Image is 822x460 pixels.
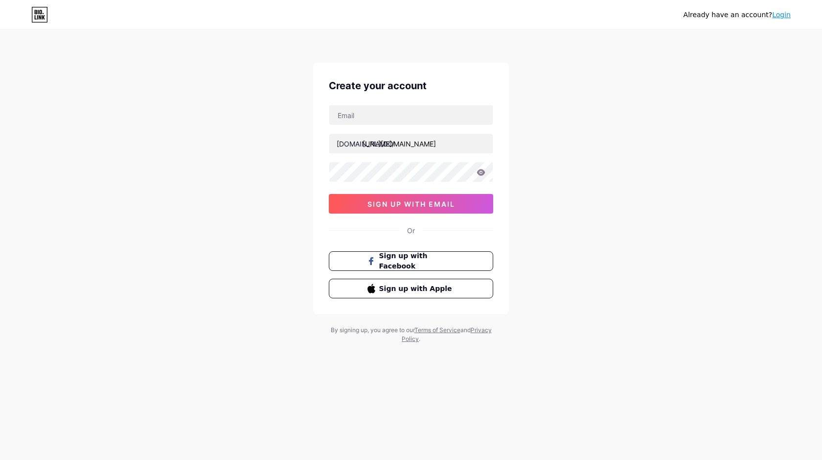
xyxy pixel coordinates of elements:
span: Sign up with Facebook [379,251,455,271]
div: [DOMAIN_NAME]/ [337,139,394,149]
div: Create your account [329,78,493,93]
div: Or [407,225,415,236]
button: sign up with email [329,194,493,214]
a: Terms of Service [414,326,460,334]
input: username [329,134,493,153]
button: Sign up with Apple [329,279,493,298]
span: Sign up with Apple [379,284,455,294]
div: Already have an account? [684,10,791,20]
div: By signing up, you agree to our and . [328,326,494,343]
a: Login [772,11,791,19]
button: Sign up with Facebook [329,251,493,271]
span: sign up with email [367,200,455,208]
input: Email [329,105,493,125]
